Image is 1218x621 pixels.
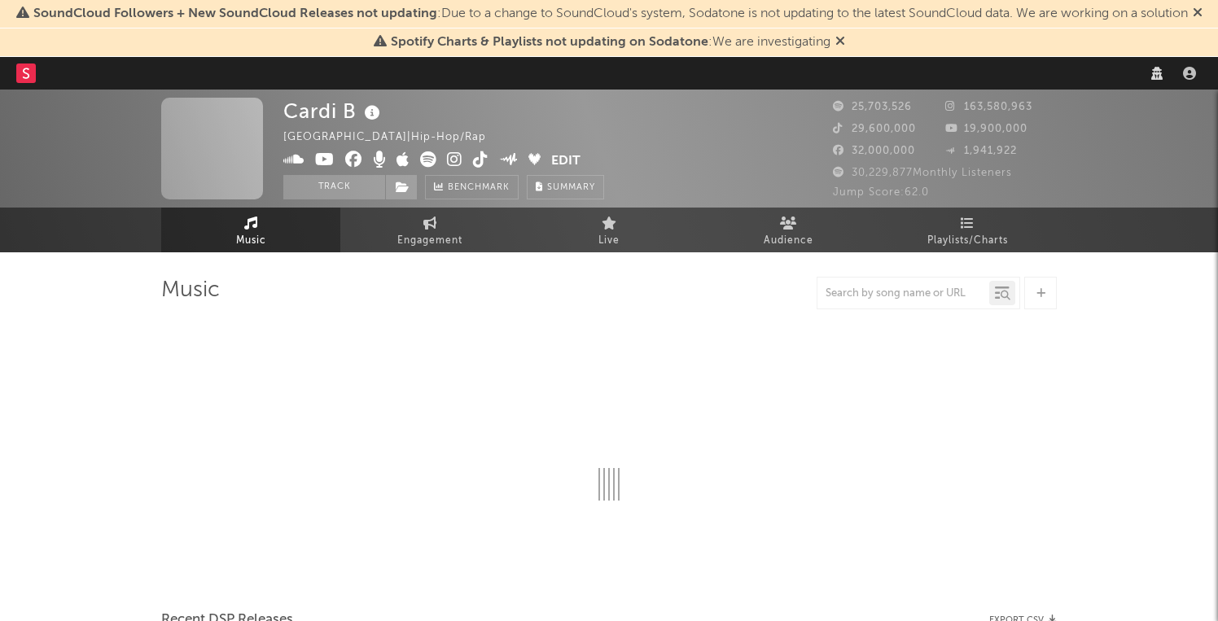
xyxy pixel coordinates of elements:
span: Playlists/Charts [927,231,1008,251]
span: : Due to a change to SoundCloud's system, Sodatone is not updating to the latest SoundCloud data.... [33,7,1188,20]
a: Benchmark [425,175,519,199]
span: Dismiss [1193,7,1203,20]
span: : We are investigating [391,36,830,49]
span: SoundCloud Followers + New SoundCloud Releases not updating [33,7,437,20]
span: Benchmark [448,178,510,198]
button: Summary [527,175,604,199]
button: Track [283,175,385,199]
span: Engagement [397,231,462,251]
a: Music [161,208,340,252]
a: Playlists/Charts [878,208,1057,252]
div: [GEOGRAPHIC_DATA] | Hip-Hop/Rap [283,128,505,147]
span: 163,580,963 [945,102,1032,112]
div: Cardi B [283,98,384,125]
span: 32,000,000 [833,146,915,156]
span: Audience [764,231,813,251]
span: Spotify Charts & Playlists not updating on Sodatone [391,36,708,49]
span: 19,900,000 [945,124,1027,134]
a: Audience [699,208,878,252]
span: Live [598,231,620,251]
a: Live [519,208,699,252]
span: 1,941,922 [945,146,1017,156]
span: 29,600,000 [833,124,916,134]
span: Jump Score: 62.0 [833,187,929,198]
span: Summary [547,183,595,192]
input: Search by song name or URL [817,287,989,300]
span: Dismiss [835,36,845,49]
span: 30,229,877 Monthly Listeners [833,168,1012,178]
a: Engagement [340,208,519,252]
span: Music [236,231,266,251]
button: Edit [551,151,581,172]
span: 25,703,526 [833,102,912,112]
